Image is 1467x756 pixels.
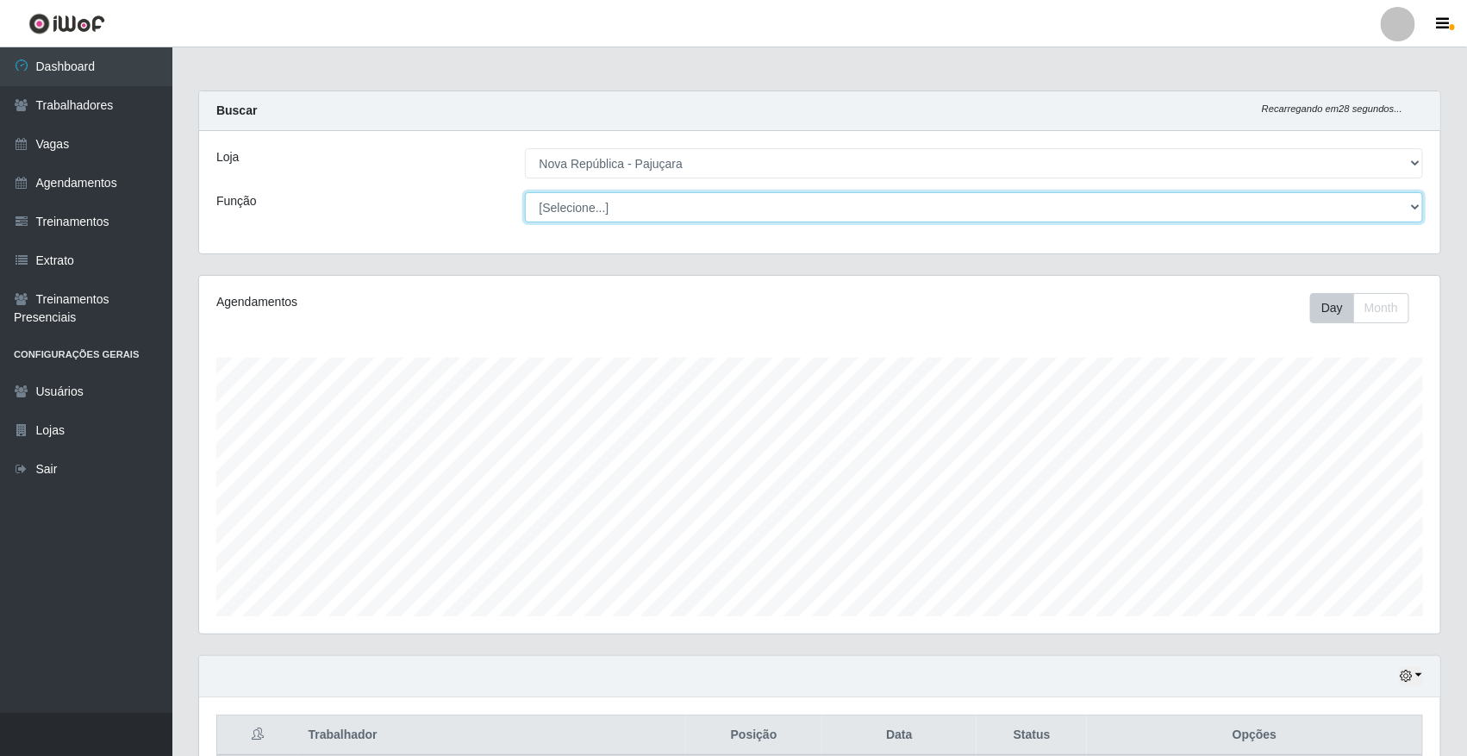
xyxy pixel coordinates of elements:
th: Status [977,715,1087,756]
th: Trabalhador [298,715,686,756]
img: CoreUI Logo [28,13,105,34]
button: Day [1310,293,1354,323]
button: Month [1353,293,1409,323]
th: Posição [686,715,822,756]
div: First group [1310,293,1409,323]
i: Recarregando em 28 segundos... [1262,103,1402,114]
th: Opções [1087,715,1422,756]
label: Loja [216,148,239,166]
div: Toolbar with button groups [1310,293,1423,323]
th: Data [822,715,977,756]
div: Agendamentos [216,293,704,311]
strong: Buscar [216,103,257,117]
label: Função [216,192,257,210]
